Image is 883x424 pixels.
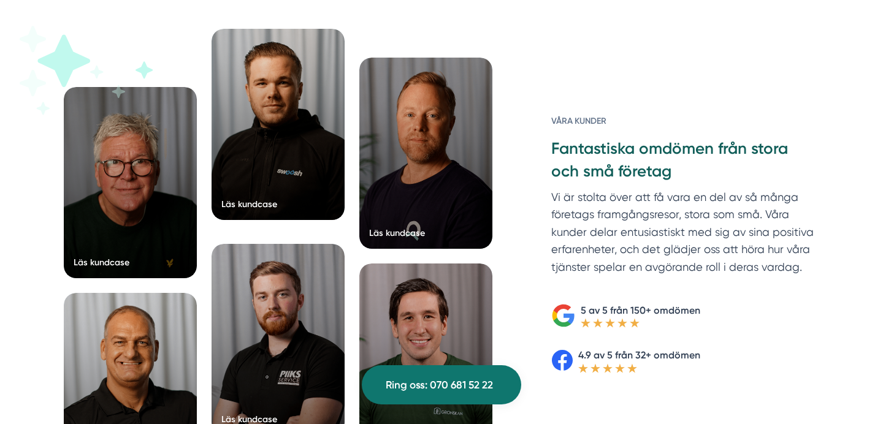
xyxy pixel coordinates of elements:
a: Ring oss: 070 681 52 22 [362,365,521,404]
h3: Fantastiska omdömen från stora och små företag [551,138,819,188]
h6: Våra kunder [551,115,819,138]
a: Läs kundcase [359,58,492,249]
div: Läs kundcase [369,227,425,239]
div: Läs kundcase [221,198,277,210]
a: Läs kundcase [64,87,197,278]
p: Vi är stolta över att få vara en del av så många företags framgångsresor, stora som små. Våra kun... [551,189,819,282]
a: Läs kundcase [212,29,345,220]
span: Ring oss: 070 681 52 22 [386,377,493,393]
div: Läs kundcase [74,256,129,268]
p: 5 av 5 från 150+ omdömen [581,303,700,318]
p: 4.9 av 5 från 32+ omdömen [578,347,700,363]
